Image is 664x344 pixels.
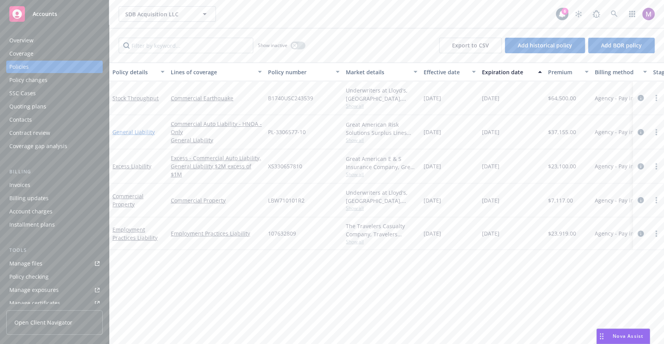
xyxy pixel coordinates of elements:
[346,171,417,178] span: Show all
[424,196,441,204] span: [DATE]
[439,38,502,53] button: Export to CSV
[112,226,158,241] a: Employment Practices Liability
[601,42,642,49] span: Add BOR policy
[624,6,640,22] a: Switch app
[6,100,103,113] a: Quoting plans
[6,297,103,309] a: Manage certificates
[346,238,417,245] span: Show all
[6,74,103,86] a: Policy changes
[6,257,103,270] a: Manage files
[346,86,417,103] div: Underwriters at Lloyd's, [GEOGRAPHIC_DATA], [PERSON_NAME] of [GEOGRAPHIC_DATA], RT Specialty Insu...
[265,63,343,81] button: Policy number
[268,68,331,76] div: Policy number
[6,127,103,139] a: Contract review
[112,68,156,76] div: Policy details
[9,205,53,218] div: Account charges
[6,246,103,254] div: Tools
[636,229,645,238] a: circleInformation
[346,189,417,205] div: Underwriters at Lloyd's, [GEOGRAPHIC_DATA], [PERSON_NAME] of London, Burns & [PERSON_NAME]
[571,6,586,22] a: Stop snowing
[424,128,441,136] span: [DATE]
[548,94,576,102] span: $64,500.00
[171,229,262,237] a: Employment Practices Liability
[652,162,661,171] a: more
[9,218,55,231] div: Installment plans
[424,68,467,76] div: Effective date
[9,74,47,86] div: Policy changes
[548,229,576,237] span: $23,919.00
[9,192,49,204] div: Billing updates
[9,127,50,139] div: Contract review
[595,196,644,204] span: Agency - Pay in full
[652,93,661,103] a: more
[452,42,489,49] span: Export to CSV
[595,128,644,136] span: Agency - Pay in full
[268,128,306,136] span: PL-3306577-10
[171,68,253,76] div: Lines of coverage
[6,87,103,100] a: SSC Cases
[346,103,417,109] span: Show all
[420,63,479,81] button: Effective date
[112,94,159,102] a: Stock Throughput
[268,94,313,102] span: B1740USC243539
[9,284,59,296] div: Manage exposures
[482,68,533,76] div: Expiration date
[346,120,417,137] div: Great American Risk Solutions Surplus Lines Insurance Company, Great American Insurance Group, Bu...
[606,6,622,22] a: Search
[112,128,155,136] a: General Liability
[548,196,573,204] span: $7,117.00
[595,94,644,102] span: Agency - Pay in full
[518,42,572,49] span: Add historical policy
[596,328,650,344] button: Nova Assist
[597,329,606,344] div: Drag to move
[171,196,262,204] a: Commercial Property
[589,6,604,22] a: Report a Bug
[636,196,645,205] a: circleInformation
[642,8,655,20] img: photo
[652,127,661,137] a: more
[652,196,661,205] a: more
[125,10,193,18] span: SDB Acquisition LLC
[6,271,103,283] a: Policy checking
[9,87,36,100] div: SSC Cases
[6,3,103,25] a: Accounts
[6,61,103,73] a: Policies
[424,162,441,170] span: [DATE]
[119,6,216,22] button: SDB Acquisition LLC
[112,192,144,208] a: Commercial Property
[6,192,103,204] a: Billing updates
[14,318,72,327] span: Open Client Navigator
[268,196,305,204] span: LBW710101R2
[6,205,103,218] a: Account charges
[6,218,103,231] a: Installment plans
[592,63,650,81] button: Billing method
[6,284,103,296] a: Manage exposures
[112,162,151,170] a: Excess Liability
[561,8,568,15] div: 6
[548,128,576,136] span: $37,155.00
[9,100,46,113] div: Quoting plans
[424,94,441,102] span: [DATE]
[588,38,655,53] button: Add BOR policy
[9,257,42,270] div: Manage files
[636,162,645,171] a: circleInformation
[6,47,103,60] a: Coverage
[545,63,592,81] button: Premium
[346,137,417,143] span: Show all
[346,155,417,171] div: Great American E & S Insurance Company, Great American Insurance Group, Burns & [PERSON_NAME]
[9,34,33,47] div: Overview
[33,11,57,17] span: Accounts
[636,93,645,103] a: circleInformation
[482,229,499,237] span: [DATE]
[548,68,580,76] div: Premium
[9,114,32,126] div: Contacts
[171,154,262,178] a: Excess - Commercial Auto Liability, General Liability $2M excess of $1M
[482,128,499,136] span: [DATE]
[6,140,103,152] a: Coverage gap analysis
[482,196,499,204] span: [DATE]
[9,61,29,73] div: Policies
[595,162,644,170] span: Agency - Pay in full
[6,168,103,176] div: Billing
[268,162,302,170] span: XS330657810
